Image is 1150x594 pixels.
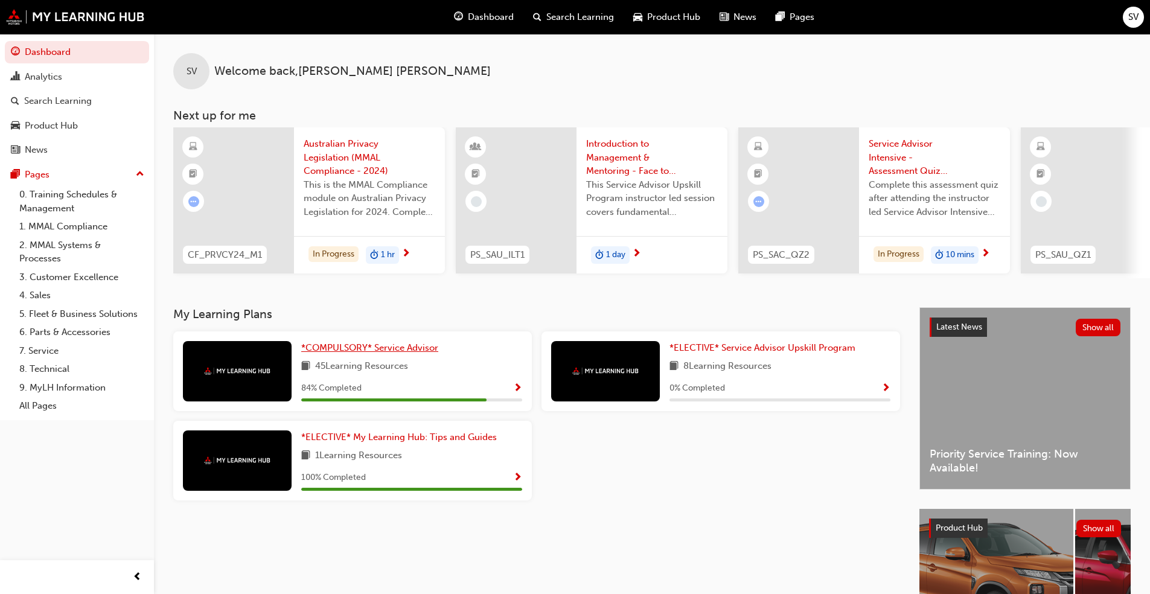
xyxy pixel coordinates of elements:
span: learningResourceType_ELEARNING-icon [754,139,762,155]
span: 8 Learning Resources [683,359,771,374]
span: booktick-icon [754,167,762,182]
a: *ELECTIVE* My Learning Hub: Tips and Guides [301,430,502,444]
span: pages-icon [11,170,20,180]
span: 45 Learning Resources [315,359,408,374]
span: learningRecordVerb_NONE-icon [1036,196,1047,207]
span: *ELECTIVE* Service Advisor Upskill Program [669,342,855,353]
div: Analytics [25,70,62,84]
a: CF_PRVCY24_M1Australian Privacy Legislation (MMAL Compliance - 2024)This is the MMAL Compliance m... [173,127,445,273]
a: Latest NewsShow all [930,318,1120,337]
span: book-icon [301,449,310,464]
span: 1 day [606,248,625,262]
span: PS_SAU_QZ1 [1035,248,1091,262]
span: news-icon [720,10,729,25]
div: In Progress [308,246,359,263]
span: booktick-icon [1037,167,1045,182]
h3: Next up for me [154,109,1150,123]
span: duration-icon [595,247,604,263]
a: 9. MyLH Information [14,378,149,397]
span: Australian Privacy Legislation (MMAL Compliance - 2024) [304,137,435,178]
span: next-icon [632,249,641,260]
div: Product Hub [25,119,78,133]
button: SV [1123,7,1144,28]
button: Show Progress [881,381,890,396]
span: news-icon [11,145,20,156]
span: learningResourceType_INSTRUCTOR_LED-icon [471,139,480,155]
a: 6. Parts & Accessories [14,323,149,342]
a: news-iconNews [710,5,766,30]
span: Complete this assessment quiz after attending the instructor led Service Advisor Intensive sessio... [869,178,1000,219]
span: guage-icon [11,47,20,58]
a: Product Hub [5,115,149,137]
div: In Progress [874,246,924,263]
span: learningRecordVerb_ATTEMPT-icon [188,196,199,207]
a: News [5,139,149,161]
span: book-icon [301,359,310,374]
span: Show Progress [513,473,522,484]
span: search-icon [533,10,541,25]
div: Pages [25,168,50,182]
a: Dashboard [5,41,149,63]
span: Welcome back , [PERSON_NAME] [PERSON_NAME] [214,65,491,78]
a: Product HubShow all [929,519,1121,538]
span: 10 mins [946,248,974,262]
span: CF_PRVCY24_M1 [188,248,262,262]
span: chart-icon [11,72,20,83]
div: News [25,143,48,157]
span: Show Progress [881,383,890,394]
span: 1 Learning Resources [315,449,402,464]
span: Pages [790,10,814,24]
a: 0. Training Schedules & Management [14,185,149,217]
button: Show Progress [513,470,522,485]
span: Introduction to Management & Mentoring - Face to Face Instructor Led Training (Service Advisor Up... [586,137,718,178]
span: 100 % Completed [301,471,366,485]
button: Pages [5,164,149,186]
img: mmal [204,456,270,464]
span: 1 hr [381,248,395,262]
span: car-icon [11,121,20,132]
a: *COMPULSORY* Service Advisor [301,341,443,355]
span: Product Hub [936,523,983,533]
button: Show all [1076,319,1121,336]
img: mmal [572,367,639,375]
span: Service Advisor Intensive - Assessment Quiz (Service Advisor Core Program) [869,137,1000,178]
button: Show Progress [513,381,522,396]
span: Dashboard [468,10,514,24]
a: 3. Customer Excellence [14,268,149,287]
span: 0 % Completed [669,382,725,395]
span: Search Learning [546,10,614,24]
img: mmal [6,9,145,25]
a: pages-iconPages [766,5,824,30]
a: PS_SAC_QZ2Service Advisor Intensive - Assessment Quiz (Service Advisor Core Program)Complete this... [738,127,1010,273]
span: News [733,10,756,24]
span: learningRecordVerb_ATTEMPT-icon [753,196,764,207]
a: search-iconSearch Learning [523,5,624,30]
span: next-icon [981,249,990,260]
span: duration-icon [935,247,944,263]
a: Latest NewsShow allPriority Service Training: Now Available! [919,307,1131,490]
span: PS_SAC_QZ2 [753,248,810,262]
span: Show Progress [513,383,522,394]
span: car-icon [633,10,642,25]
span: 84 % Completed [301,382,362,395]
span: SV [1128,10,1139,24]
span: learningResourceType_ELEARNING-icon [1037,139,1045,155]
span: Product Hub [647,10,700,24]
span: booktick-icon [189,167,197,182]
span: up-icon [136,167,144,182]
span: book-icon [669,359,679,374]
span: Latest News [936,322,982,332]
button: Show all [1076,520,1122,537]
span: duration-icon [370,247,379,263]
span: PS_SAU_ILT1 [470,248,525,262]
a: *ELECTIVE* Service Advisor Upskill Program [669,341,860,355]
a: 4. Sales [14,286,149,305]
span: learningRecordVerb_NONE-icon [471,196,482,207]
span: pages-icon [776,10,785,25]
img: mmal [204,367,270,375]
span: next-icon [401,249,410,260]
a: All Pages [14,397,149,415]
h3: My Learning Plans [173,307,900,321]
